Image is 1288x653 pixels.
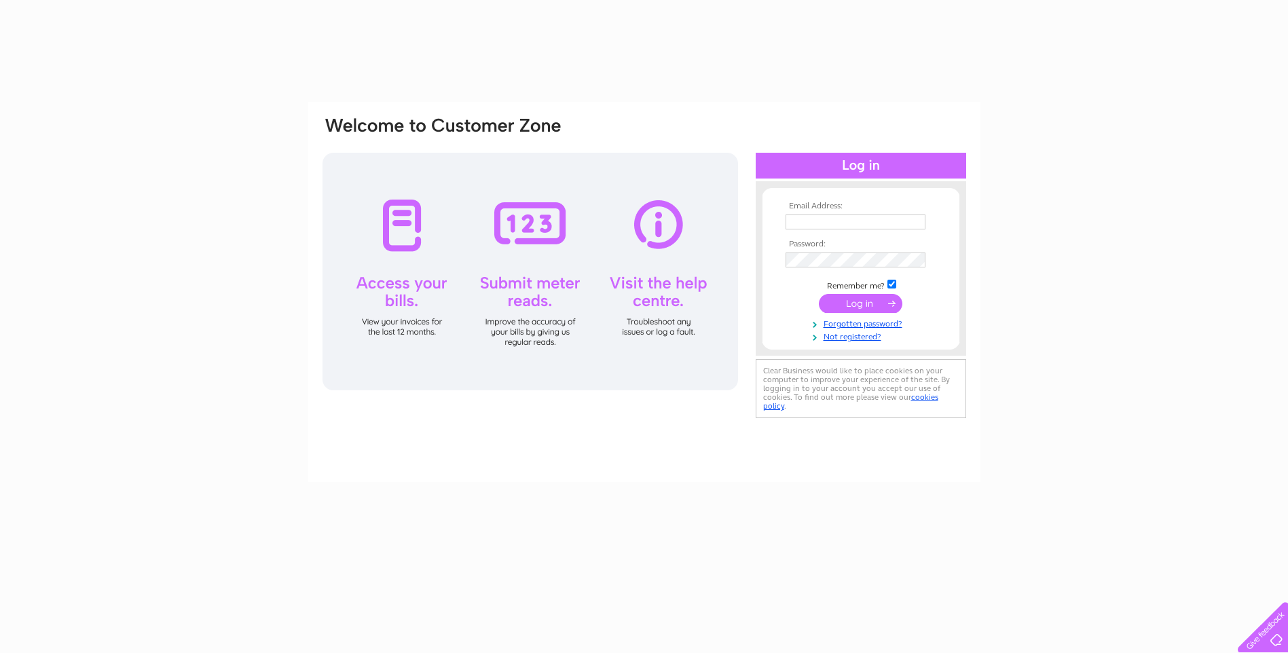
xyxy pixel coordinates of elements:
[756,359,966,418] div: Clear Business would like to place cookies on your computer to improve your experience of the sit...
[786,316,940,329] a: Forgotten password?
[782,278,940,291] td: Remember me?
[782,202,940,211] th: Email Address:
[819,294,902,313] input: Submit
[786,329,940,342] a: Not registered?
[782,240,940,249] th: Password:
[763,392,938,411] a: cookies policy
